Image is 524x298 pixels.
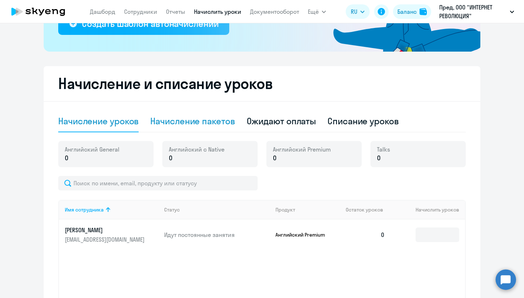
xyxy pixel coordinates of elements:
[65,153,68,163] span: 0
[58,176,258,190] input: Поиск по имени, email, продукту или статусу
[250,8,299,15] a: Документооборот
[346,206,391,213] div: Остаток уроков
[247,115,316,127] div: Ожидают оплаты
[150,115,235,127] div: Начисление пакетов
[58,13,229,35] button: Создать шаблон автоначислений
[377,153,381,163] span: 0
[340,220,391,250] td: 0
[420,8,427,15] img: balance
[58,115,139,127] div: Начисление уроков
[275,231,330,238] p: Английский Premium
[164,206,270,213] div: Статус
[164,231,270,239] p: Идут постоянные занятия
[82,18,218,29] div: Создать шаблон автоначислений
[346,4,370,19] button: RU
[58,75,466,92] h2: Начисление и списание уроков
[273,153,277,163] span: 0
[308,4,326,19] button: Ещё
[273,145,331,153] span: Английский Premium
[351,7,357,16] span: RU
[90,8,115,15] a: Дашборд
[124,8,157,15] a: Сотрудники
[308,7,319,16] span: Ещё
[275,206,340,213] div: Продукт
[346,206,383,213] span: Остаток уроков
[194,8,241,15] a: Начислить уроки
[65,206,158,213] div: Имя сотрудника
[439,3,507,20] p: Пред, ООО "ИНТЕРНЕТ РЕВОЛЮЦИЯ"
[65,206,104,213] div: Имя сотрудника
[393,4,431,19] button: Балансbalance
[166,8,185,15] a: Отчеты
[169,153,172,163] span: 0
[436,3,518,20] button: Пред, ООО "ИНТЕРНЕТ РЕВОЛЮЦИЯ"
[164,206,180,213] div: Статус
[65,226,158,243] a: [PERSON_NAME][EMAIL_ADDRESS][DOMAIN_NAME]
[65,145,119,153] span: Английский General
[65,226,146,234] p: [PERSON_NAME]
[377,145,390,153] span: Talks
[275,206,295,213] div: Продукт
[391,200,465,220] th: Начислить уроков
[65,235,146,243] p: [EMAIL_ADDRESS][DOMAIN_NAME]
[169,145,225,153] span: Английский с Native
[327,115,399,127] div: Списание уроков
[397,7,417,16] div: Баланс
